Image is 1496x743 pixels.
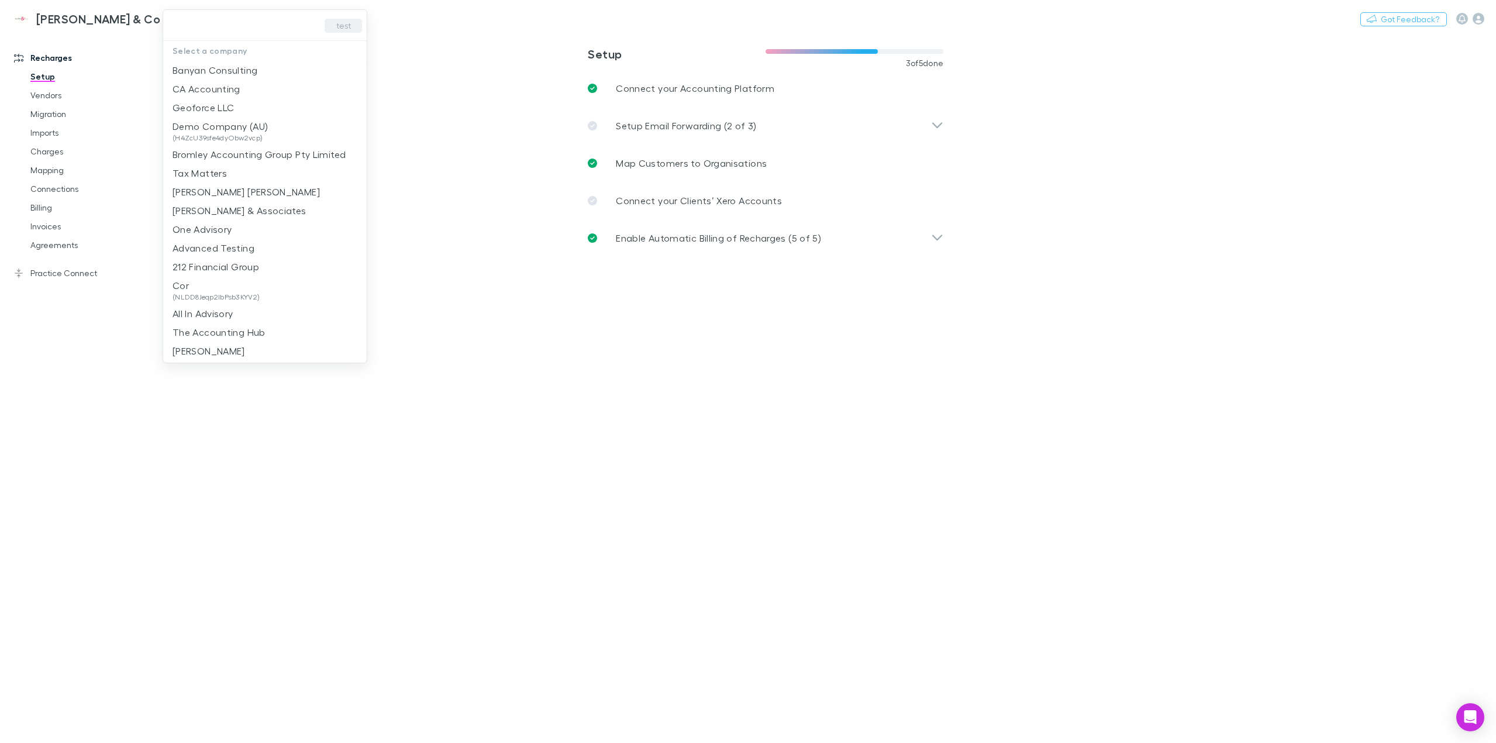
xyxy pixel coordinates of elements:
p: All In Advisory [173,307,233,321]
p: Select a company [163,41,367,61]
p: The Accounting Hub [173,325,266,339]
p: CA Accounting [173,82,240,96]
p: Advanced Testing [173,241,254,255]
p: Cor [173,278,260,293]
p: Demo Company (AU) [173,119,268,133]
p: Bromley Accounting Group Pty Limited [173,147,346,161]
p: Banyan Consulting [173,63,257,77]
p: Tax Matters [173,166,227,180]
span: (NLDD8Jeqp2IbPsb3KYV2) [173,293,260,302]
p: One Advisory [173,222,232,236]
p: [PERSON_NAME] [PERSON_NAME] [173,185,320,199]
p: 212 Financial Group [173,260,259,274]
p: [PERSON_NAME] [173,344,245,358]
p: Geoforce LLC [173,101,234,115]
div: Open Intercom Messenger [1456,703,1484,731]
button: test [325,19,362,33]
p: [PERSON_NAME] & Associates [173,204,306,218]
span: (H4ZcU39sfe4dyObw2vcp) [173,133,268,143]
span: test [336,19,351,33]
